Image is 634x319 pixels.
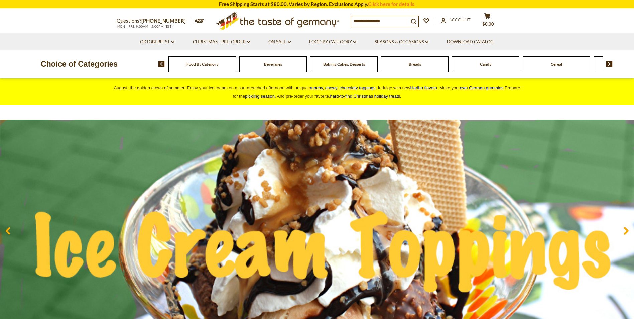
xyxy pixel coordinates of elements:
a: Candy [480,62,491,67]
a: Beverages [264,62,282,67]
span: MON - FRI, 9:00AM - 5:00PM (EST) [117,25,173,28]
span: runchy, chewy, chocolaty toppings [310,85,375,90]
button: $0.00 [478,13,498,30]
a: pickling season [245,94,275,99]
span: own German gummies [460,85,504,90]
span: . [330,94,401,99]
a: Account [441,16,471,24]
span: August, the golden crown of summer! Enjoy your ice cream on a sun-drenched afternoon with unique ... [114,85,520,99]
span: $0.00 [482,21,494,27]
a: Food By Category [186,62,218,67]
a: crunchy, chewy, chocolaty toppings [308,85,376,90]
a: Baking, Cakes, Desserts [323,62,365,67]
a: [PHONE_NUMBER] [141,18,186,24]
a: Haribo flavors [410,85,437,90]
a: On Sale [268,38,291,46]
a: own German gummies. [460,85,505,90]
a: Christmas - PRE-ORDER [193,38,250,46]
a: Oktoberfest [140,38,174,46]
a: hard-to-find Christmas holiday treats [330,94,400,99]
img: previous arrow [158,61,165,67]
a: Cereal [551,62,562,67]
img: next arrow [606,61,613,67]
a: Click here for details. [368,1,415,7]
a: Download Catalog [447,38,494,46]
a: Breads [409,62,421,67]
span: Account [449,17,471,22]
p: Questions? [117,17,191,25]
a: Seasons & Occasions [375,38,428,46]
a: Food By Category [309,38,356,46]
